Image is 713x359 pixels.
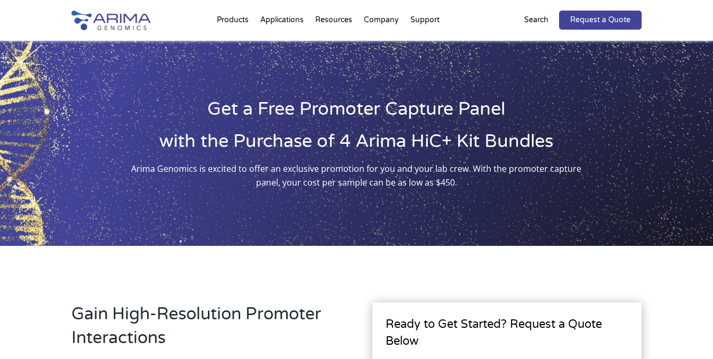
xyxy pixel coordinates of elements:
[129,97,585,130] h1: Get a Free Promoter Capture Panel
[524,13,549,27] p: Search
[71,302,341,358] h2: Gain High-Resolution Promoter Interactions
[559,11,642,30] a: Request a Quote
[71,11,151,30] img: Arima-Genomics-logo
[129,130,585,162] h1: with the Purchase of 4 Arima HiC+ Kit Bundles
[386,317,602,348] span: Ready to Get Started? Request a Quote Below
[129,162,585,189] p: Arima Genomics is excited to offer an exclusive promotion for you and your lab crew. With the pro...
